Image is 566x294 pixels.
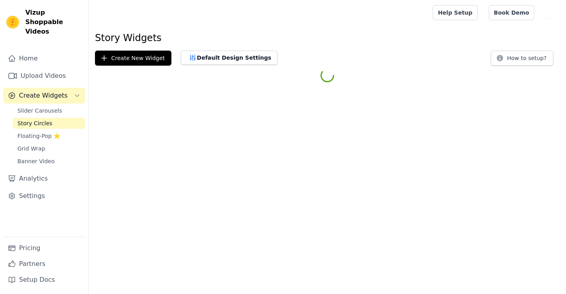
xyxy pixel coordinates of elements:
[489,5,534,20] a: Book Demo
[17,107,62,115] span: Slider Carousels
[17,132,60,140] span: Floating-Pop ⭐
[3,88,85,104] button: Create Widgets
[3,68,85,84] a: Upload Videos
[181,51,277,65] button: Default Design Settings
[17,145,45,153] span: Grid Wrap
[25,8,82,36] span: Vizup Shoppable Videos
[3,188,85,204] a: Settings
[491,51,553,66] button: How to setup?
[3,51,85,66] a: Home
[13,130,85,141] a: Floating-Pop ⭐
[3,240,85,256] a: Pricing
[95,51,171,66] button: Create New Widget
[95,32,560,44] h1: Story Widgets
[13,118,85,129] a: Story Circles
[3,256,85,272] a: Partners
[17,119,52,127] span: Story Circles
[3,272,85,288] a: Setup Docs
[3,171,85,187] a: Analytics
[13,156,85,167] a: Banner Video
[13,105,85,116] a: Slider Carousels
[13,143,85,154] a: Grid Wrap
[6,16,19,28] img: Vizup
[17,157,55,165] span: Banner Video
[19,91,68,100] span: Create Widgets
[491,56,553,64] a: How to setup?
[433,5,477,20] a: Help Setup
